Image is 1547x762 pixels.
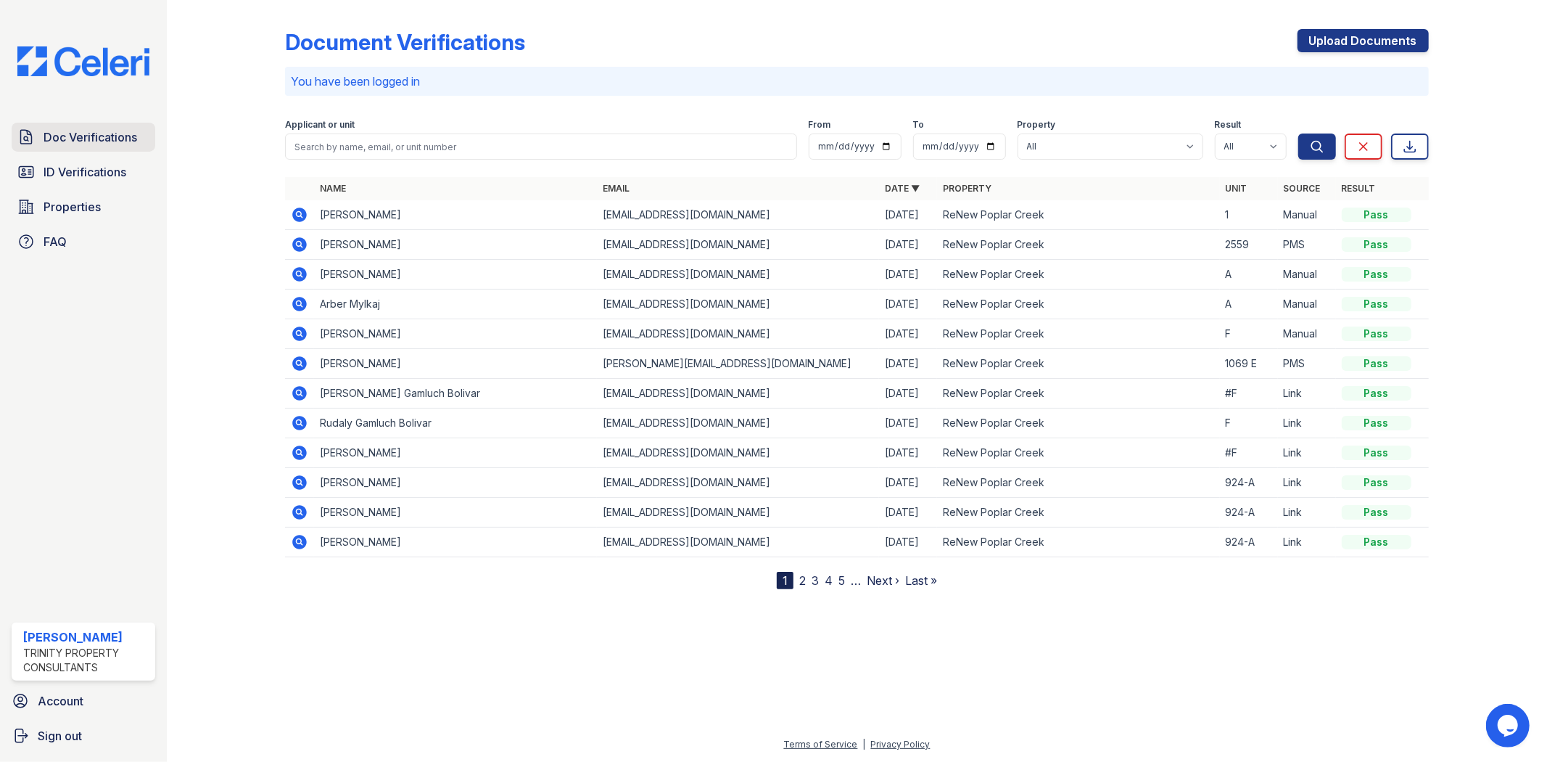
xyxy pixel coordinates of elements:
[879,290,937,319] td: [DATE]
[285,29,525,55] div: Document Verifications
[6,721,161,750] a: Sign out
[825,573,833,588] a: 4
[597,438,879,468] td: [EMAIL_ADDRESS][DOMAIN_NAME]
[597,200,879,230] td: [EMAIL_ADDRESS][DOMAIN_NAME]
[314,230,596,260] td: [PERSON_NAME]
[885,183,920,194] a: Date ▼
[597,379,879,409] td: [EMAIL_ADDRESS][DOMAIN_NAME]
[867,573,899,588] a: Next ›
[1342,267,1411,282] div: Pass
[937,319,1219,349] td: ReNew Poplar Creek
[879,349,937,379] td: [DATE]
[285,134,796,160] input: Search by name, email, or unit number
[597,260,879,290] td: [EMAIL_ADDRESS][DOMAIN_NAME]
[937,468,1219,498] td: ReNew Poplar Creek
[913,119,925,131] label: To
[1342,208,1411,222] div: Pass
[44,163,126,181] span: ID Verifications
[937,528,1219,557] td: ReNew Poplar Creek
[1278,528,1336,557] td: Link
[1342,237,1411,252] div: Pass
[1342,475,1411,490] div: Pass
[809,119,831,131] label: From
[799,573,806,588] a: 2
[937,409,1219,438] td: ReNew Poplar Creek
[44,198,101,216] span: Properties
[314,438,596,468] td: [PERSON_NAME]
[314,498,596,528] td: [PERSON_NAME]
[863,739,866,750] div: |
[6,687,161,716] a: Account
[12,123,155,152] a: Doc Verifications
[1342,416,1411,430] div: Pass
[1220,230,1278,260] td: 2559
[597,349,879,379] td: [PERSON_NAME][EMAIL_ADDRESS][DOMAIN_NAME]
[291,73,1422,90] p: You have been logged in
[937,498,1219,528] td: ReNew Poplar Creek
[597,230,879,260] td: [EMAIL_ADDRESS][DOMAIN_NAME]
[1220,379,1278,409] td: #F
[1342,356,1411,371] div: Pass
[44,233,67,250] span: FAQ
[1486,704,1532,747] iframe: chat widget
[1278,468,1336,498] td: Link
[838,573,845,588] a: 5
[597,319,879,349] td: [EMAIL_ADDRESS][DOMAIN_NAME]
[937,260,1219,290] td: ReNew Poplar Creek
[1018,119,1056,131] label: Property
[937,290,1219,319] td: ReNew Poplar Creek
[1278,438,1336,468] td: Link
[1278,349,1336,379] td: PMS
[320,183,346,194] a: Name
[1278,498,1336,528] td: Link
[1298,29,1429,52] a: Upload Documents
[314,260,596,290] td: [PERSON_NAME]
[1220,349,1278,379] td: 1069 E
[1284,183,1321,194] a: Source
[23,646,149,675] div: Trinity Property Consultants
[1342,297,1411,311] div: Pass
[937,200,1219,230] td: ReNew Poplar Creek
[879,528,937,557] td: [DATE]
[1226,183,1247,194] a: Unit
[1215,119,1242,131] label: Result
[1220,290,1278,319] td: A
[1220,260,1278,290] td: A
[937,349,1219,379] td: ReNew Poplar Creek
[879,379,937,409] td: [DATE]
[937,379,1219,409] td: ReNew Poplar Creek
[879,319,937,349] td: [DATE]
[603,183,630,194] a: Email
[1220,319,1278,349] td: F
[44,128,137,146] span: Doc Verifications
[879,260,937,290] td: [DATE]
[314,319,596,349] td: [PERSON_NAME]
[1342,386,1411,401] div: Pass
[812,573,819,588] a: 3
[1342,327,1411,341] div: Pass
[1220,438,1278,468] td: #F
[12,227,155,256] a: FAQ
[1220,409,1278,438] td: F
[937,438,1219,468] td: ReNew Poplar Creek
[12,192,155,221] a: Properties
[597,409,879,438] td: [EMAIL_ADDRESS][DOMAIN_NAME]
[871,739,931,750] a: Privacy Policy
[1278,230,1336,260] td: PMS
[1220,528,1278,557] td: 924-A
[314,200,596,230] td: [PERSON_NAME]
[937,230,1219,260] td: ReNew Poplar Creek
[879,468,937,498] td: [DATE]
[943,183,991,194] a: Property
[1278,200,1336,230] td: Manual
[879,200,937,230] td: [DATE]
[314,379,596,409] td: [PERSON_NAME] Gamluch Bolivar
[285,119,355,131] label: Applicant or unit
[314,409,596,438] td: Rudaly Gamluch Bolivar
[879,230,937,260] td: [DATE]
[38,692,83,710] span: Account
[597,290,879,319] td: [EMAIL_ADDRESS][DOMAIN_NAME]
[777,572,793,589] div: 1
[1278,260,1336,290] td: Manual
